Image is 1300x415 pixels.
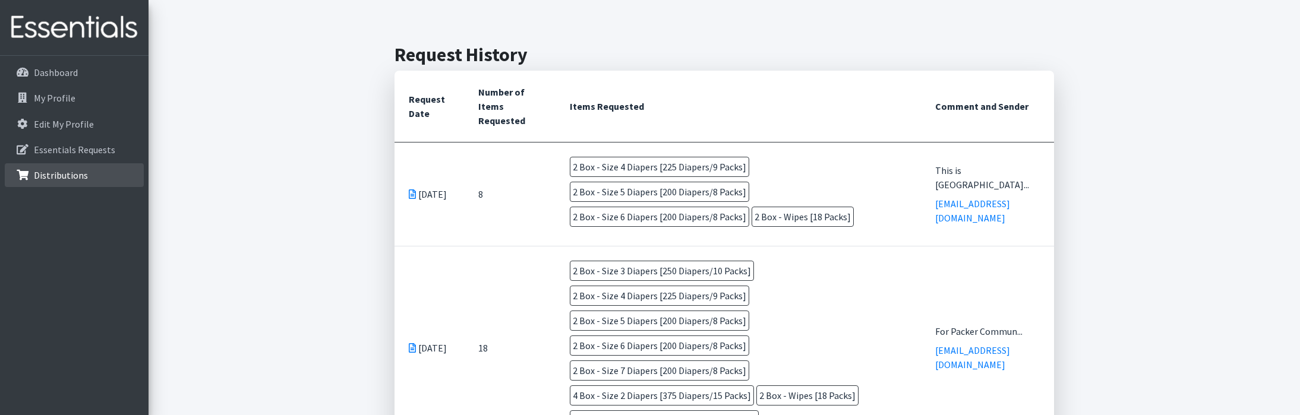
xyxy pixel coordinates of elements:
[570,335,749,356] span: 2 Box - Size 6 Diapers [200 Diapers/8 Packs]
[935,163,1040,192] div: This is [GEOGRAPHIC_DATA]...
[34,66,78,78] p: Dashboard
[5,61,144,84] a: Dashboard
[5,112,144,136] a: Edit My Profile
[921,71,1054,142] th: Comment and Sender
[5,86,144,110] a: My Profile
[935,198,1010,224] a: [EMAIL_ADDRESS][DOMAIN_NAME]
[570,311,749,331] span: 2 Box - Size 5 Diapers [200 Diapers/8 Packs]
[752,207,854,227] span: 2 Box - Wipes [18 Packs]
[5,8,144,47] img: HumanEssentials
[570,182,749,202] span: 2 Box - Size 5 Diapers [200 Diapers/8 Packs]
[34,169,88,181] p: Distributions
[464,71,556,142] th: Number of Items Requested
[570,360,749,381] span: 2 Box - Size 7 Diapers [200 Diapers/8 Packs]
[5,163,144,187] a: Distributions
[570,207,749,227] span: 2 Box - Size 6 Diapers [200 Diapers/8 Packs]
[395,142,464,246] td: [DATE]
[464,142,556,246] td: 8
[395,71,464,142] th: Request Date
[34,144,115,156] p: Essentials Requests
[570,286,749,306] span: 2 Box - Size 4 Diapers [225 Diapers/9 Packs]
[570,385,754,406] span: 4 Box - Size 2 Diapers [375 Diapers/15 Packs]
[34,118,94,130] p: Edit My Profile
[556,71,921,142] th: Items Requested
[756,385,859,406] span: 2 Box - Wipes [18 Packs]
[395,43,1054,66] h2: Request History
[5,138,144,161] a: Essentials Requests
[34,92,75,104] p: My Profile
[935,324,1040,338] div: For Packer Commun...
[570,157,749,177] span: 2 Box - Size 4 Diapers [225 Diapers/9 Packs]
[570,261,754,281] span: 2 Box - Size 3 Diapers [250 Diapers/10 Packs]
[935,344,1010,370] a: [EMAIL_ADDRESS][DOMAIN_NAME]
